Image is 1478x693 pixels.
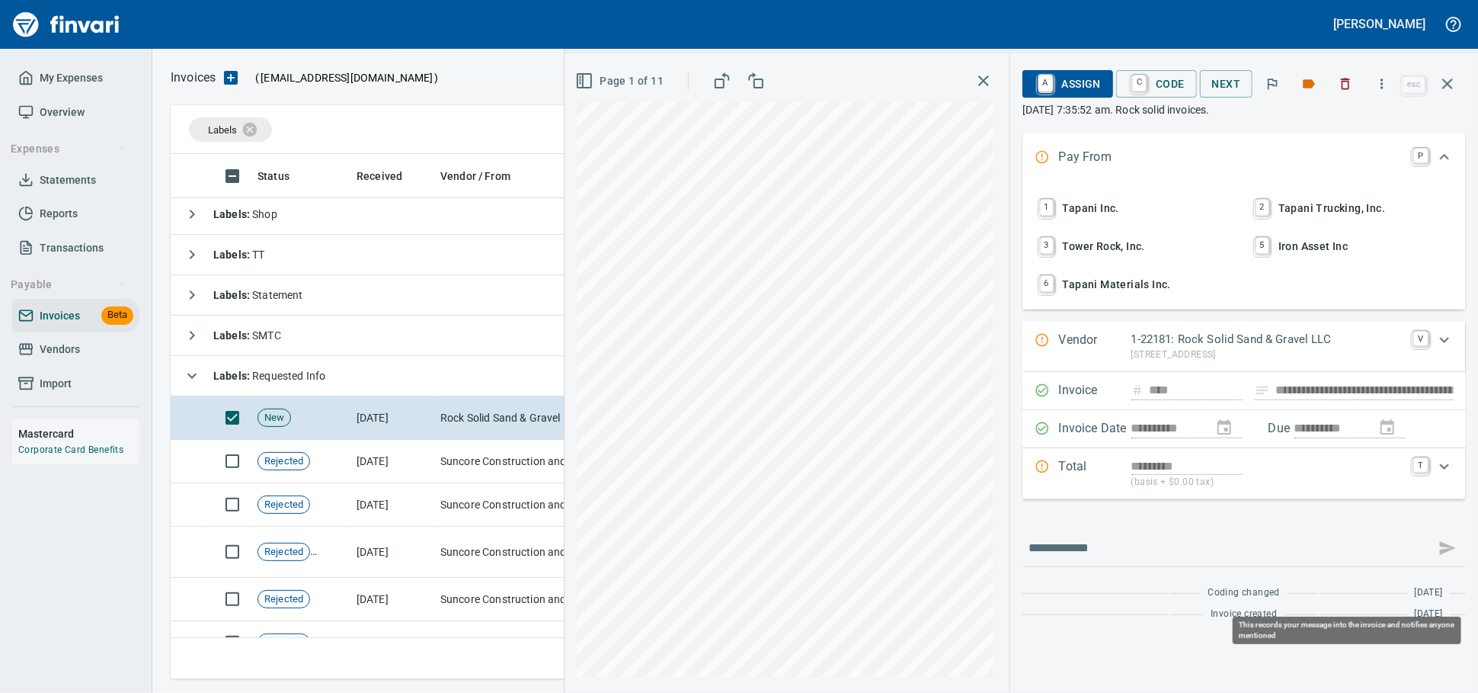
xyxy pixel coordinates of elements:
span: Tapani Materials Inc. [1036,271,1236,297]
td: Suncore Construction and Materials Inc. (1-38881) [434,483,587,527]
button: AAssign [1022,70,1113,98]
nav: breadcrumb [171,69,216,87]
span: Reports [40,204,78,223]
span: Page 1 of 11 [578,72,664,91]
td: [DATE] [350,621,434,665]
button: 2Tapani Trucking, Inc. [1246,191,1458,226]
span: Rejected [258,636,309,650]
h6: Mastercard [18,425,139,442]
span: [DATE] [1415,607,1443,622]
span: My Expenses [40,69,103,88]
span: Tapani Inc. [1036,195,1236,221]
a: 2 [1256,199,1269,216]
p: (basis + $0.00 tax) [1131,475,1404,490]
a: esc [1403,76,1425,93]
span: Iron Asset Inc [1252,233,1452,259]
p: [STREET_ADDRESS] [1131,348,1404,363]
span: Vendor / From [440,167,510,185]
span: New [258,411,290,425]
span: Rejected [258,592,309,607]
p: Vendor [1059,331,1131,363]
div: Labels [189,117,272,142]
span: Received [357,167,402,185]
button: 3Tower Rock, Inc. [1030,229,1243,264]
span: Expenses [11,140,126,159]
a: A [1038,75,1053,91]
span: Coding changed [1208,586,1281,601]
p: 1-22181: Rock Solid Sand & Gravel LLC [1131,331,1404,348]
button: Labels [1292,67,1326,101]
td: Rock Solid Sand & Gravel LLC (1-22181) [434,396,587,440]
span: Invoices [40,306,80,326]
span: Invoice Split [336,545,356,557]
span: Transactions [40,239,104,258]
button: Next [1200,70,1253,98]
button: Page 1 of 11 [572,67,670,95]
a: V [1413,331,1428,346]
button: Expenses [5,135,132,163]
a: InvoicesBeta [12,299,139,333]
span: Received [357,167,422,185]
p: [DATE] 7:35:52 am. Rock solid invoices. [1022,102,1466,117]
td: Suncore Construction and Materials Inc. (1-38881) [434,440,587,483]
a: Statements [12,163,139,197]
span: Labels [208,124,237,136]
span: Status [258,167,290,185]
span: [EMAIL_ADDRESS][DOMAIN_NAME] [259,70,434,85]
span: SMTC [213,329,281,342]
p: Invoices [171,69,216,87]
a: 3 [1040,237,1054,254]
span: Next [1212,75,1241,94]
a: Transactions [12,231,139,265]
button: Flag [1256,67,1289,101]
button: Upload an Invoice [216,69,246,87]
td: [DATE] [350,483,434,527]
td: [DATE] [350,396,434,440]
td: [DATE] [350,578,434,621]
a: 6 [1040,275,1054,292]
p: Pay From [1059,148,1131,168]
a: C [1132,75,1147,91]
span: Tower Rock, Inc. [1036,233,1236,259]
strong: Labels : [213,329,252,342]
a: Vendors [12,332,139,367]
a: 1 [1040,199,1054,216]
span: Assign [1035,71,1101,97]
span: Close invoice [1399,66,1466,102]
a: Import [12,367,139,401]
button: [PERSON_NAME] [1330,12,1429,36]
span: Vendor / From [440,167,530,185]
button: 1Tapani Inc. [1030,191,1243,226]
button: Discard [1329,67,1362,101]
span: Overview [40,103,85,122]
a: 5 [1256,237,1269,254]
span: Rejected [258,454,309,469]
a: Reports [12,197,139,231]
span: Code [1128,71,1185,97]
span: Vendors [40,340,80,359]
button: 5Iron Asset Inc [1246,229,1458,264]
td: Suncore Construction and Materials Inc. (1-38881) [434,527,587,578]
a: P [1413,148,1428,163]
span: Beta [101,306,133,324]
span: Statement [213,289,303,301]
td: [DATE] [350,527,434,578]
button: CCode [1116,70,1197,98]
h5: [PERSON_NAME] [1334,16,1425,32]
strong: Labels : [213,370,252,382]
a: Overview [12,95,139,130]
button: More [1365,67,1399,101]
span: Payable [11,275,126,294]
div: Expand [1022,448,1466,499]
div: Expand [1022,322,1466,372]
span: Import [40,374,72,393]
span: Requested Info [213,370,325,382]
strong: Labels : [213,208,252,220]
strong: Labels : [213,289,252,301]
span: Rejected [258,545,309,560]
button: Payable [5,271,132,299]
button: 6Tapani Materials Inc. [1030,267,1243,302]
td: Suncore Construction and Materials Inc. (1-38881) [434,621,587,665]
a: Finvari [9,6,123,43]
a: T [1413,457,1428,473]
